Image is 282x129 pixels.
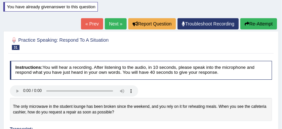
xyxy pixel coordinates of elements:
[12,45,20,50] span: 31
[178,18,239,29] a: Troubleshoot Recording
[81,18,103,29] a: « Prev
[10,36,173,50] h2: Practice Speaking: Respond To A Situation
[10,61,272,80] h4: You will hear a recording. After listening to the audio, in 10 seconds, please speak into the mic...
[10,98,272,121] div: The only microwave in the student lounge has been broken since the weekend, and you rely on it fo...
[3,2,98,12] div: You have already given answer to this question
[128,18,176,29] button: Report Question
[240,18,277,29] button: Re-Attempt
[105,18,127,29] a: Next »
[15,65,42,70] b: Instructions:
